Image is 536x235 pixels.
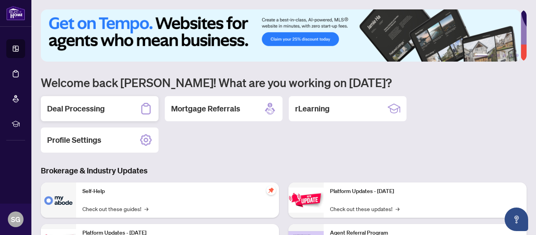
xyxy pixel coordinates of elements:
[295,103,330,114] h2: rLearning
[288,188,324,212] img: Platform Updates - June 23, 2025
[516,54,519,57] button: 6
[330,204,399,213] a: Check out these updates!→
[41,165,527,176] h3: Brokerage & Industry Updates
[82,187,273,196] p: Self-Help
[171,103,240,114] h2: Mortgage Referrals
[41,182,76,218] img: Self-Help
[330,187,520,196] p: Platform Updates - [DATE]
[11,214,20,225] span: SG
[497,54,500,57] button: 3
[396,204,399,213] span: →
[266,186,276,195] span: pushpin
[47,103,105,114] h2: Deal Processing
[503,54,506,57] button: 4
[82,204,148,213] a: Check out these guides!→
[505,208,528,231] button: Open asap
[509,54,512,57] button: 5
[47,135,101,146] h2: Profile Settings
[475,54,487,57] button: 1
[41,9,521,62] img: Slide 0
[490,54,494,57] button: 2
[144,204,148,213] span: →
[6,6,25,20] img: logo
[41,75,527,90] h1: Welcome back [PERSON_NAME]! What are you working on [DATE]?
